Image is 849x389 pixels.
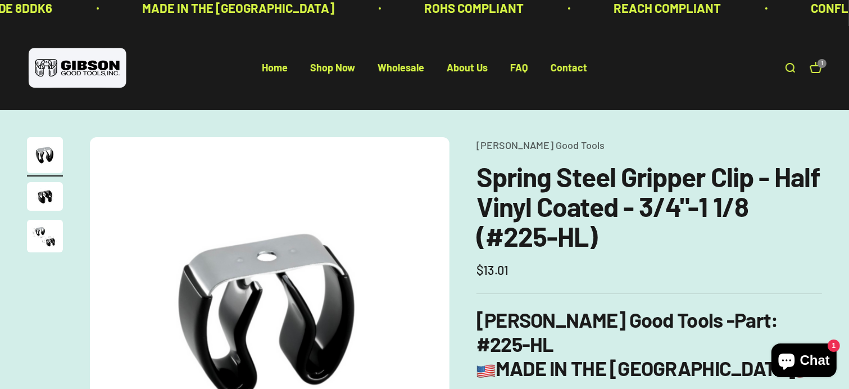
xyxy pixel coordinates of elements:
[447,62,488,74] a: About Us
[27,182,63,214] button: Go to item 2
[310,62,355,74] a: Shop Now
[378,62,424,74] a: Wholesale
[262,62,288,74] a: Home
[27,220,63,256] button: Go to item 3
[818,59,827,68] cart-count: 1
[27,137,63,173] img: Gripper clip, made & shipped from the USA!
[510,62,528,74] a: FAQ
[476,260,509,280] sale-price: $13.01
[476,162,822,251] h1: Spring Steel Gripper Clip - Half Vinyl Coated - 3/4"-1 1/8 (#225-HL)
[768,343,840,380] inbox-online-store-chat: Shopify online store chat
[27,220,63,252] img: close up of a spring steel gripper clip, tool clip, durable, secure holding, Excellent corrosion ...
[476,307,771,332] b: [PERSON_NAME] Good Tools -
[734,307,771,332] span: Part
[27,182,63,211] img: close up of a spring steel gripper clip, tool clip, durable, secure holding, Excellent corrosion ...
[476,356,815,380] b: MADE IN THE [GEOGRAPHIC_DATA]
[551,62,587,74] a: Contact
[476,139,605,151] a: [PERSON_NAME] Good Tools
[476,307,778,356] b: : #225-HL
[27,137,63,177] button: Go to item 1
